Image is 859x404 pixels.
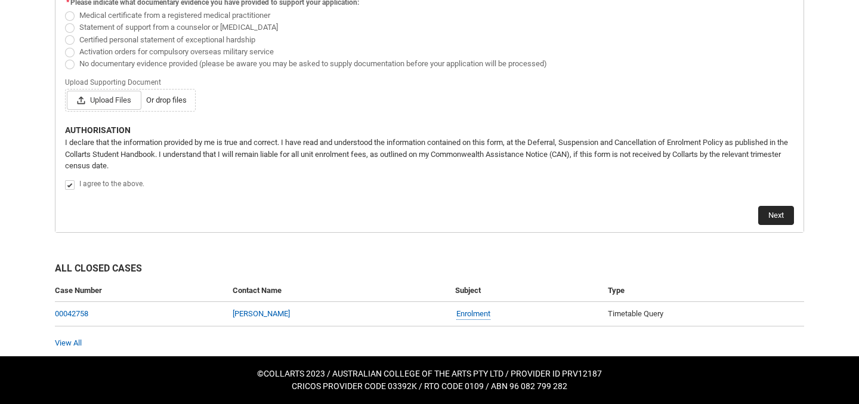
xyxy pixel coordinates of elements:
[79,35,255,44] span: Certified personal statement of exceptional hardship
[79,47,274,56] span: Activation orders for compulsory overseas military service
[65,125,131,135] b: AUTHORISATION
[79,11,270,20] span: Medical certificate from a registered medical practitioner
[758,206,794,225] button: Next
[456,308,490,320] a: Enrolment
[79,180,144,188] span: I agree to the above.
[146,94,187,106] span: Or drop files
[603,280,804,302] th: Type
[65,137,794,172] p: I declare that the information provided by me is true and correct. I have read and understood the...
[67,91,141,110] span: Upload Files
[65,75,166,88] span: Upload Supporting Document
[55,309,88,318] a: 00042758
[55,280,228,302] th: Case Number
[608,309,663,318] span: Timetable Query
[228,280,450,302] th: Contact Name
[450,280,604,302] th: Subject
[233,309,290,318] a: [PERSON_NAME]
[79,59,547,68] span: No documentary evidence provided (please be aware you may be asked to supply documentation before...
[55,338,82,347] a: View All Cases
[79,23,278,32] span: Statement of support from a counselor or [MEDICAL_DATA]
[55,261,804,280] h2: All Closed Cases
